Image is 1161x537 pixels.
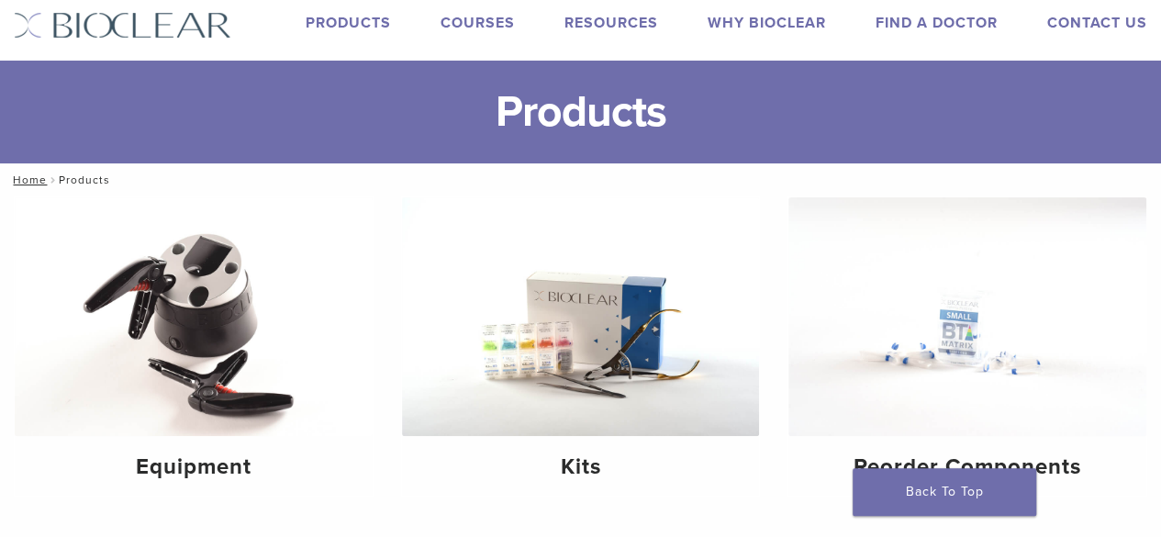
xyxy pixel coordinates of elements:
[417,451,745,484] h4: Kits
[788,197,1146,496] a: Reorder Components
[876,14,998,32] a: Find A Doctor
[306,14,391,32] a: Products
[29,451,358,484] h4: Equipment
[788,197,1146,436] img: Reorder Components
[47,175,59,185] span: /
[15,197,373,436] img: Equipment
[564,14,658,32] a: Resources
[14,12,231,39] img: Bioclear
[402,197,760,436] img: Kits
[402,197,760,496] a: Kits
[803,451,1132,484] h4: Reorder Components
[1047,14,1147,32] a: Contact Us
[441,14,515,32] a: Courses
[15,197,373,496] a: Equipment
[853,468,1036,516] a: Back To Top
[7,173,47,186] a: Home
[708,14,826,32] a: Why Bioclear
